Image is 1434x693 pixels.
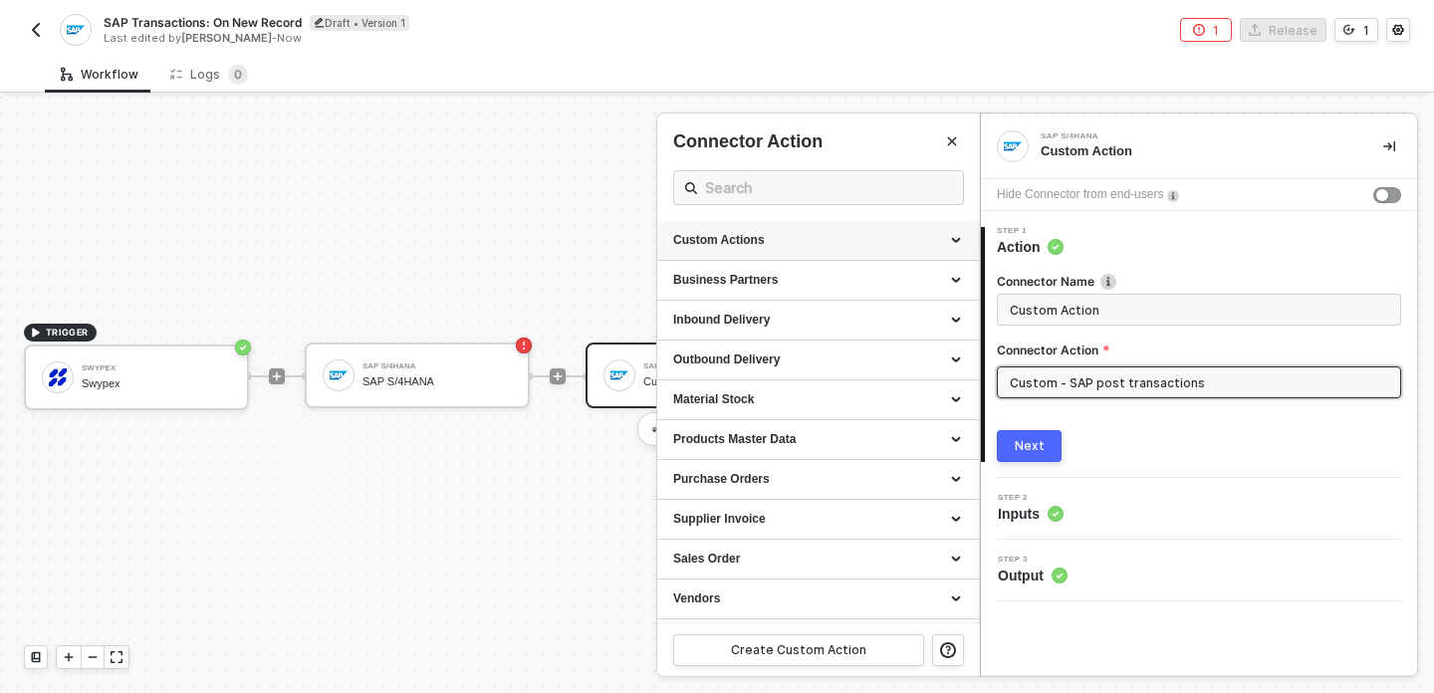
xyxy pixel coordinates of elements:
button: Create Custom Action [673,634,924,666]
span: icon-play [63,651,75,663]
div: Step 1Action Connector Nameicon-infoConnector ActionNext [981,227,1417,462]
div: Custom Action [1041,142,1351,160]
span: icon-expand [111,651,122,663]
span: icon-settings [1392,24,1404,36]
div: Connector Action [673,129,964,154]
img: icon-info [1167,190,1179,202]
div: Supplier Invoice [673,511,963,528]
span: Action [997,237,1064,257]
img: icon-info [1100,274,1116,290]
span: icon-error-page [1193,24,1205,36]
div: Hide Connector from end-users [997,185,1163,204]
span: SAP Transactions: On New Record [104,14,302,31]
button: 1 [1180,18,1232,42]
label: Connector Name [997,273,1401,290]
div: Last edited by - Now [104,31,715,46]
span: Inputs [998,504,1064,524]
div: Logs [170,65,248,85]
span: icon-minus [87,651,99,663]
label: Connector Action [997,342,1401,358]
button: Close [940,129,964,153]
div: 1 [1213,22,1219,39]
input: Connector Action [997,366,1401,398]
span: icon-versioning [1343,24,1355,36]
div: Custom Actions [673,232,963,249]
div: Workflow [61,67,138,83]
input: Enter description [1010,299,1384,321]
span: Output [998,566,1068,585]
img: integration-icon [1004,137,1022,155]
div: Purchase Orders [673,471,963,488]
input: Search [705,175,932,200]
img: back [28,22,44,38]
span: Step 3 [998,556,1068,564]
div: Products Master Data [673,431,963,448]
button: 1 [1334,18,1378,42]
div: Business Partners [673,272,963,289]
sup: 0 [228,65,248,85]
div: Material Stock [673,391,963,408]
div: SAP S/4HANA [1041,132,1339,140]
div: Outbound Delivery [673,351,963,368]
div: Create Custom Action [731,642,866,658]
span: Step 1 [997,227,1064,235]
img: integration-icon [67,21,84,39]
div: Inbound Delivery [673,312,963,329]
button: back [24,18,48,42]
button: Release [1240,18,1326,42]
div: Next [1015,438,1045,454]
button: Next [997,430,1062,462]
span: [PERSON_NAME] [181,31,272,45]
span: icon-search [685,180,697,196]
span: icon-edit [314,17,325,28]
span: Step 2 [998,494,1064,502]
div: Step 3Output [981,556,1417,585]
div: 1 [1363,22,1369,39]
div: Step 2Inputs [981,494,1417,524]
div: Sales Order [673,551,963,568]
div: Vendors [673,590,963,607]
div: Draft • Version 1 [310,15,409,31]
span: icon-collapse-right [1383,140,1395,152]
